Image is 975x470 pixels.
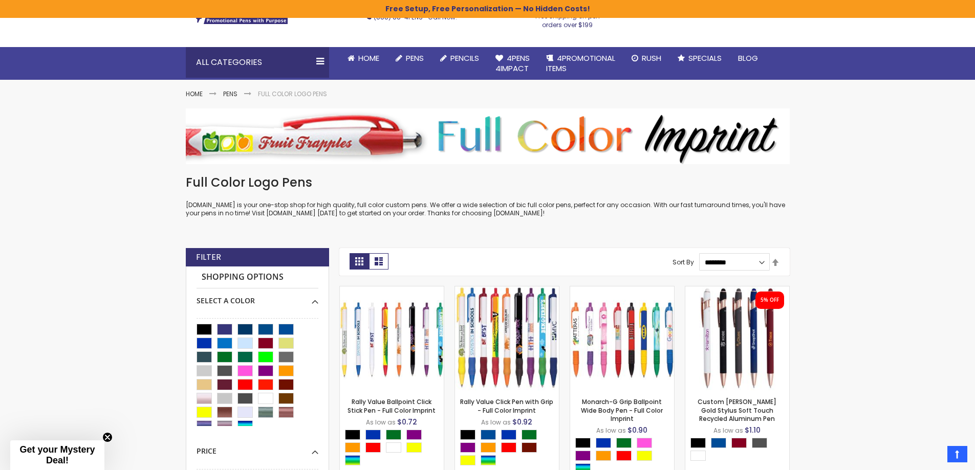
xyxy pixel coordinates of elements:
div: Yellow [406,442,422,453]
a: Specials [669,47,730,70]
span: Get your Mystery Deal! [19,444,95,465]
div: Red [501,442,516,453]
img: Rally Value Ballpoint Click Stick Pen - Full Color Imprint [340,286,444,390]
div: Green [616,438,632,448]
a: Rally Value Click Pen with Grip - Full Color Imprint [460,397,553,414]
div: Blue [365,430,381,440]
div: White [386,442,401,453]
div: All Categories [186,47,329,78]
span: As low as [713,426,743,435]
div: Orange [481,442,496,453]
div: Green [522,430,537,440]
span: Pens [406,53,424,63]
h1: Full Color Logo Pens [186,174,790,191]
div: White [690,451,706,461]
div: Select A Color [197,288,318,306]
a: Blog [730,47,766,70]
div: Burgundy [731,438,747,448]
div: Pink [637,438,652,448]
a: Rush [623,47,669,70]
div: Dark Blue [711,438,726,448]
a: Custom Lexi Rose Gold Stylus Soft Touch Recycled Aluminum Pen [685,286,789,295]
a: Home [186,89,203,98]
a: Rally Value Ballpoint Click Stick Pen - Full Color Imprint [340,286,444,295]
img: Rally Value Click Pen with Grip - Full Color Imprint [455,286,559,390]
span: Home [358,53,379,63]
div: Select A Color [690,438,789,463]
div: Purple [575,451,591,461]
button: Close teaser [102,432,113,442]
span: $0.72 [397,417,417,427]
div: Select A Color [345,430,444,468]
a: Rally Value Click Pen with Grip - Full Color Imprint [455,286,559,295]
div: Select A Color [460,430,559,468]
div: Black [345,430,360,440]
div: Dark Blue [481,430,496,440]
a: Rally Value Ballpoint Click Stick Pen - Full Color Imprint [348,397,436,414]
div: Assorted [481,455,496,465]
span: 4Pens 4impact [495,53,530,74]
div: Free shipping on pen orders over $199 [525,8,611,29]
div: Black [575,438,591,448]
div: Yellow [637,451,652,461]
a: Monarch-G Grip Ballpoint Wide Body Pen - Full Color Imprint [570,286,674,295]
div: Purple [406,430,422,440]
div: Purple [460,442,475,453]
div: Blue [501,430,516,440]
a: Pens [223,89,237,98]
a: Home [339,47,387,70]
a: Pens [387,47,432,70]
div: 5% OFF [761,297,779,304]
strong: Filter [196,252,221,263]
div: Price [197,439,318,456]
a: Pencils [432,47,487,70]
div: Get your Mystery Deal!Close teaser [10,440,104,470]
span: 4PROMOTIONAL ITEMS [546,53,615,74]
div: Orange [596,451,611,461]
span: Blog [738,53,758,63]
div: Red [365,442,381,453]
strong: Full Color Logo Pens [258,89,327,98]
span: $0.92 [512,417,532,427]
a: Custom [PERSON_NAME] Gold Stylus Soft Touch Recycled Aluminum Pen [698,397,776,422]
img: Monarch-G Grip Ballpoint Wide Body Pen - Full Color Imprint [570,286,674,390]
div: Orange [345,442,360,453]
span: $0.90 [627,425,647,435]
p: [DOMAIN_NAME] is your one-stop shop for high quality, full color custom pens. We offer a wide sel... [186,201,790,217]
a: Monarch-G Grip Ballpoint Wide Body Pen - Full Color Imprint [581,397,663,422]
div: Yellow [460,455,475,465]
div: Maroon [522,442,537,453]
span: Specials [688,53,722,63]
strong: Shopping Options [197,266,318,288]
span: Pencils [450,53,479,63]
div: Black [690,438,706,448]
div: Red [616,451,632,461]
span: As low as [481,418,511,427]
span: As low as [366,418,396,427]
span: Rush [642,53,661,63]
label: Sort By [673,258,694,266]
div: Green [386,430,401,440]
div: Assorted [345,455,360,465]
a: 4PROMOTIONALITEMS [538,47,623,80]
div: Black [460,430,475,440]
a: 4Pens4impact [487,47,538,80]
span: As low as [596,426,626,435]
img: Full Color Logo Pens [186,108,790,164]
strong: Grid [350,253,369,270]
div: Blue [596,438,611,448]
img: Custom Lexi Rose Gold Stylus Soft Touch Recycled Aluminum Pen [685,286,789,390]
